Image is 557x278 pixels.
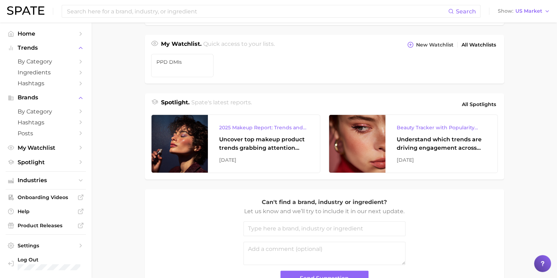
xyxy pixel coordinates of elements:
span: Show [498,9,513,13]
a: Posts [6,128,86,139]
span: Hashtags [18,80,74,87]
span: Brands [18,94,74,101]
a: Hashtags [6,78,86,89]
span: Posts [18,130,74,137]
span: by Category [18,108,74,115]
h2: Quick access to your lists. [203,40,275,50]
a: Help [6,206,86,217]
div: Understand which trends are driving engagement across platforms in the skin, hair, makeup, and fr... [397,135,486,152]
button: New Watchlist [406,40,455,50]
a: Hashtags [6,117,86,128]
button: Brands [6,92,86,103]
span: Help [18,208,74,215]
a: PPD DMIs [151,54,214,77]
p: Can't find a brand, industry or ingredient? [243,198,406,207]
span: Search [456,8,476,15]
a: Ingredients [6,67,86,78]
div: Uncover top makeup product trends grabbing attention across eye, lip, and face makeup, and the br... [219,135,309,152]
span: PPD DMIs [156,59,209,65]
img: SPATE [7,6,44,15]
a: All Spotlights [460,98,498,110]
input: Type here a brand, industry or ingredient [243,221,406,236]
span: Settings [18,242,74,249]
h1: My Watchlist. [161,40,202,50]
span: My Watchlist [18,144,74,151]
a: by Category [6,106,86,117]
h2: Spate's latest reports. [191,98,252,110]
span: Industries [18,177,74,184]
span: Hashtags [18,119,74,126]
a: Log out. Currently logged in with e-mail jverbitsky@skinceuticals.com. [6,254,86,272]
span: Product Releases [18,222,74,229]
span: Spotlight [18,159,74,166]
a: 2025 Makeup Report: Trends and Brands to WatchUncover top makeup product trends grabbing attentio... [151,115,320,173]
a: Home [6,28,86,39]
h1: Spotlight. [161,98,190,110]
span: Onboarding Videos [18,194,74,200]
span: Ingredients [18,69,74,76]
span: New Watchlist [416,42,453,48]
div: 2025 Makeup Report: Trends and Brands to Watch [219,123,309,132]
span: Log Out [18,257,90,263]
a: Product Releases [6,220,86,231]
span: Trends [18,45,74,51]
a: Onboarding Videos [6,192,86,203]
button: Trends [6,43,86,53]
a: All Watchlists [460,40,498,50]
a: My Watchlist [6,142,86,153]
a: Spotlight [6,157,86,168]
input: Search here for a brand, industry, or ingredient [66,5,448,17]
button: ShowUS Market [496,7,552,16]
span: Home [18,30,74,37]
div: [DATE] [397,156,486,164]
span: by Category [18,58,74,65]
div: [DATE] [219,156,309,164]
span: US Market [515,9,542,13]
a: Beauty Tracker with Popularity IndexUnderstand which trends are driving engagement across platfor... [329,115,498,173]
button: Industries [6,175,86,186]
p: Let us know and we’ll try to include it in our next update. [243,207,406,216]
span: All Watchlists [462,42,496,48]
div: Beauty Tracker with Popularity Index [397,123,486,132]
a: Settings [6,240,86,251]
span: All Spotlights [462,100,496,109]
a: by Category [6,56,86,67]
